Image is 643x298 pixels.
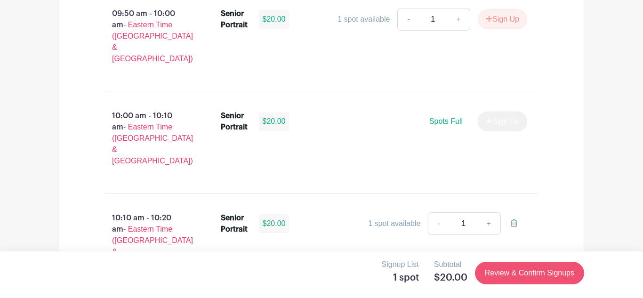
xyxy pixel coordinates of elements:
[221,110,248,133] div: Senior Portrait
[338,14,390,25] div: 1 spot available
[89,209,206,273] p: 10:10 am - 10:20 am
[382,259,419,270] p: Signup List
[89,4,206,68] p: 09:50 am - 10:00 am
[478,9,527,29] button: Sign Up
[221,8,248,31] div: Senior Portrait
[477,212,501,235] a: +
[89,106,206,170] p: 10:00 am - 10:10 am
[447,8,470,31] a: +
[112,123,193,165] span: - Eastern Time ([GEOGRAPHIC_DATA] & [GEOGRAPHIC_DATA])
[112,225,193,267] span: - Eastern Time ([GEOGRAPHIC_DATA] & [GEOGRAPHIC_DATA])
[434,259,467,270] p: Subtotal
[259,214,289,233] div: $20.00
[259,10,289,29] div: $20.00
[112,21,193,63] span: - Eastern Time ([GEOGRAPHIC_DATA] & [GEOGRAPHIC_DATA])
[382,272,419,283] h5: 1 spot
[428,212,450,235] a: -
[259,112,289,131] div: $20.00
[368,218,420,229] div: 1 spot available
[429,117,463,125] span: Spots Full
[475,262,584,284] a: Review & Confirm Signups
[397,8,419,31] a: -
[434,272,467,283] h5: $20.00
[221,212,248,235] div: Senior Portrait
